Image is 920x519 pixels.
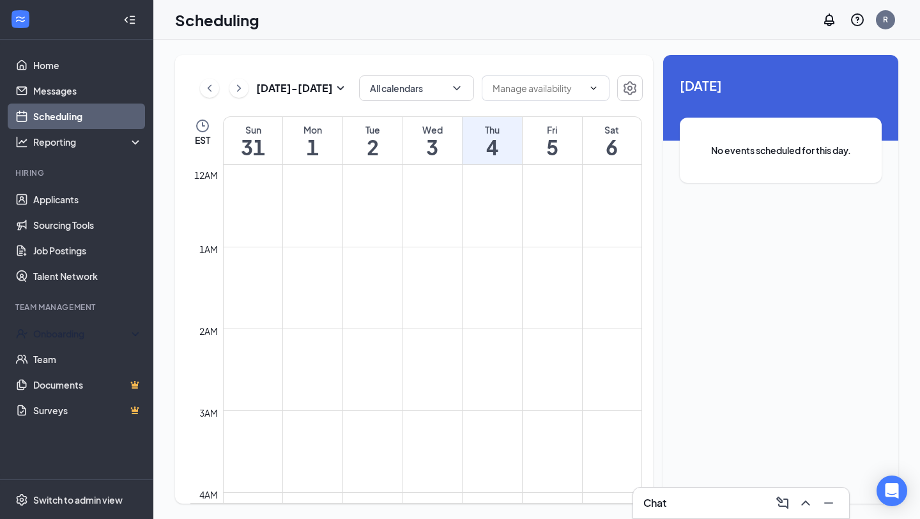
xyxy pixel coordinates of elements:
[583,136,641,158] h1: 6
[33,327,132,340] div: Onboarding
[33,398,142,423] a: SurveysCrown
[403,117,463,164] a: September 3, 2025
[197,324,220,338] div: 2am
[15,302,140,313] div: Team Management
[15,167,140,178] div: Hiring
[463,117,522,164] a: September 4, 2025
[195,134,210,146] span: EST
[622,81,638,96] svg: Settings
[33,78,142,104] a: Messages
[705,143,856,157] span: No events scheduled for this day.
[203,81,216,96] svg: ChevronLeft
[283,117,342,164] a: September 1, 2025
[583,123,641,136] div: Sat
[463,123,522,136] div: Thu
[283,136,342,158] h1: 1
[33,346,142,372] a: Team
[450,82,463,95] svg: ChevronDown
[33,372,142,398] a: DocumentsCrown
[233,81,245,96] svg: ChevronRight
[229,79,249,98] button: ChevronRight
[283,123,342,136] div: Mon
[192,168,220,182] div: 12am
[123,13,136,26] svg: Collapse
[359,75,474,101] button: All calendarsChevronDown
[343,123,402,136] div: Tue
[195,118,210,134] svg: Clock
[33,493,123,506] div: Switch to admin view
[643,496,666,510] h3: Chat
[343,136,402,158] h1: 2
[197,488,220,502] div: 4am
[33,104,142,129] a: Scheduling
[822,12,837,27] svg: Notifications
[818,493,839,513] button: Minimize
[493,81,583,95] input: Manage availability
[224,123,282,136] div: Sun
[403,136,463,158] h1: 3
[197,406,220,420] div: 3am
[463,136,522,158] h1: 4
[15,327,28,340] svg: UserCheck
[197,242,220,256] div: 1am
[583,117,641,164] a: September 6, 2025
[33,52,142,78] a: Home
[523,117,582,164] a: September 5, 2025
[588,83,599,93] svg: ChevronDown
[224,117,282,164] a: August 31, 2025
[14,13,27,26] svg: WorkstreamLogo
[224,136,282,158] h1: 31
[15,493,28,506] svg: Settings
[200,79,219,98] button: ChevronLeft
[523,123,582,136] div: Fri
[775,495,790,511] svg: ComposeMessage
[175,9,259,31] h1: Scheduling
[333,81,348,96] svg: SmallChevronDown
[256,81,333,95] h3: [DATE] - [DATE]
[798,495,813,511] svg: ChevronUp
[33,238,142,263] a: Job Postings
[343,117,402,164] a: September 2, 2025
[523,136,582,158] h1: 5
[403,123,463,136] div: Wed
[15,136,28,148] svg: Analysis
[33,136,143,148] div: Reporting
[795,493,816,513] button: ChevronUp
[680,75,882,95] span: [DATE]
[33,212,142,238] a: Sourcing Tools
[772,493,793,513] button: ComposeMessage
[33,187,142,212] a: Applicants
[821,495,836,511] svg: Minimize
[883,14,888,25] div: R
[617,75,643,101] button: Settings
[850,12,865,27] svg: QuestionInfo
[33,263,142,289] a: Talent Network
[877,476,907,506] div: Open Intercom Messenger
